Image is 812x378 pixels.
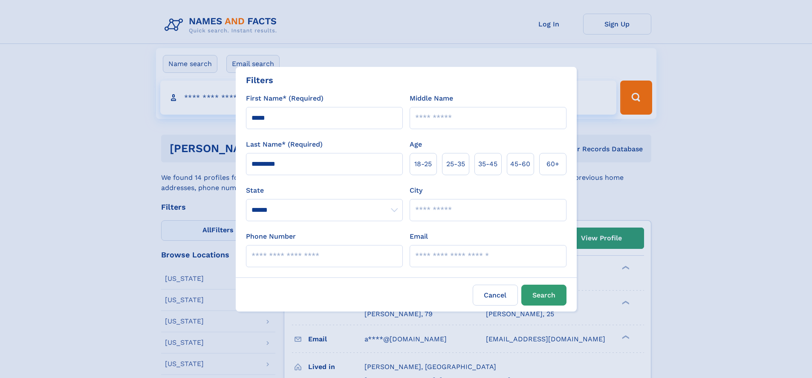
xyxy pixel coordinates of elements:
[410,139,422,150] label: Age
[410,93,453,104] label: Middle Name
[521,285,566,306] button: Search
[246,139,323,150] label: Last Name* (Required)
[246,93,324,104] label: First Name* (Required)
[546,159,559,169] span: 60+
[246,231,296,242] label: Phone Number
[410,185,422,196] label: City
[246,74,273,87] div: Filters
[246,185,403,196] label: State
[478,159,497,169] span: 35‑45
[414,159,432,169] span: 18‑25
[410,231,428,242] label: Email
[473,285,518,306] label: Cancel
[510,159,530,169] span: 45‑60
[446,159,465,169] span: 25‑35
